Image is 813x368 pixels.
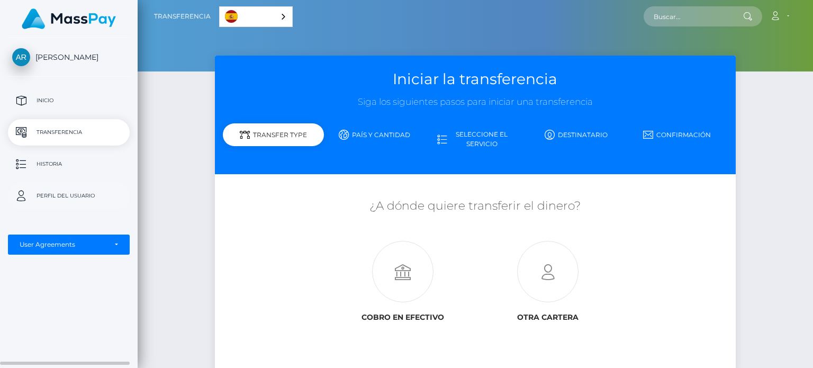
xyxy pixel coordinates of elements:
div: User Agreements [20,240,106,249]
a: Confirmación [627,125,728,144]
p: Perfil del usuario [12,188,125,204]
img: MassPay [22,8,116,29]
p: Historia [12,156,125,172]
a: Historia [8,151,130,177]
div: Transfer Type [223,123,324,146]
p: Transferencia [12,124,125,140]
span: [PERSON_NAME] [8,52,130,62]
a: Español [220,7,292,26]
p: Inicio [12,93,125,109]
h6: Otra cartera [483,313,612,322]
a: País y cantidad [324,125,425,144]
a: Destinatario [526,125,627,144]
input: Buscar... [644,6,743,26]
h5: ¿A dónde quiere transferir el dinero? [223,198,727,214]
h3: Siga los siguientes pasos para iniciar una transferencia [223,96,727,109]
h3: Iniciar la transferencia [223,69,727,89]
a: Perfil del usuario [8,183,130,209]
a: Tipo de transferencia [223,125,324,153]
div: Language [219,6,293,27]
a: Transferencia [154,5,211,28]
a: Seleccione el servicio [425,125,526,153]
h6: Cobro en efectivo [339,313,467,322]
a: Transferencia [8,119,130,146]
a: Inicio [8,87,130,114]
aside: Language selected: Español [219,6,293,27]
button: User Agreements [8,235,130,255]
